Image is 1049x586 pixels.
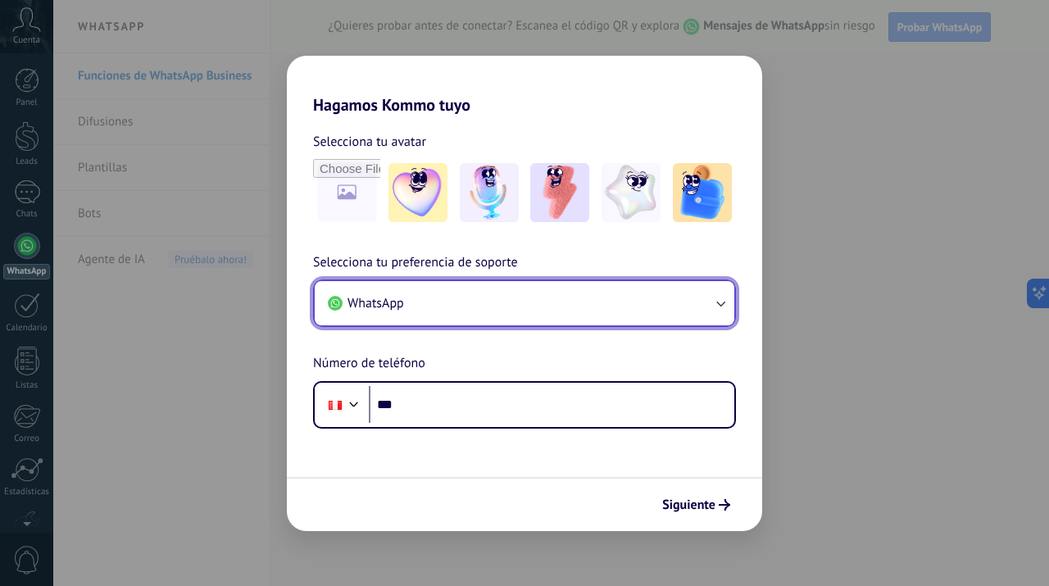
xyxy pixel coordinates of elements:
button: WhatsApp [315,281,734,325]
h2: Hagamos Kommo tuyo [287,56,762,115]
img: -1.jpeg [388,163,447,222]
span: Siguiente [662,499,715,511]
div: Peru: + 51 [320,388,351,422]
img: -4.jpeg [602,163,661,222]
span: Número de teléfono [313,353,425,375]
img: -5.jpeg [673,163,732,222]
span: Selecciona tu avatar [313,131,426,152]
span: WhatsApp [347,295,404,311]
img: -3.jpeg [530,163,589,222]
button: Siguiente [655,491,738,519]
span: Selecciona tu preferencia de soporte [313,252,518,274]
img: -2.jpeg [460,163,519,222]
